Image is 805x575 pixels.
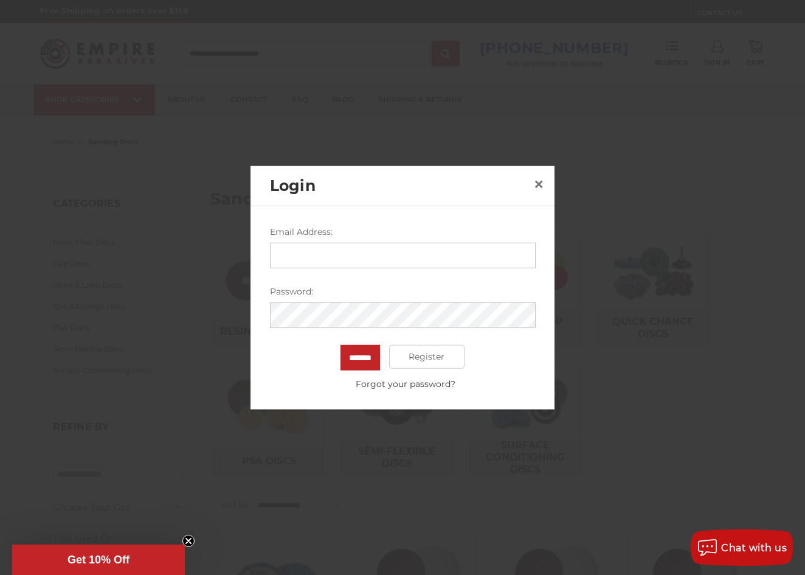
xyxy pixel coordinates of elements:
label: Email Address: [270,225,536,238]
span: × [533,172,544,196]
span: Chat with us [721,542,787,554]
h2: Login [270,174,529,197]
a: Register [389,344,465,369]
div: Get 10% OffClose teaser [12,545,185,575]
a: Forgot your password? [276,377,535,390]
span: Get 10% Off [67,554,130,566]
label: Password: [270,285,536,298]
button: Close teaser [182,535,195,547]
button: Chat with us [691,529,793,566]
a: Close [529,175,548,194]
